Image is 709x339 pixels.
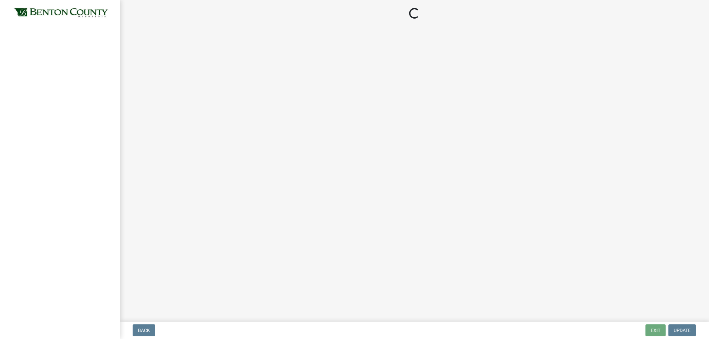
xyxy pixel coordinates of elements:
[668,324,696,336] button: Update
[138,328,150,333] span: Back
[646,324,666,336] button: Exit
[674,328,691,333] span: Update
[133,324,155,336] button: Back
[13,7,109,19] img: Benton County, Minnesota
